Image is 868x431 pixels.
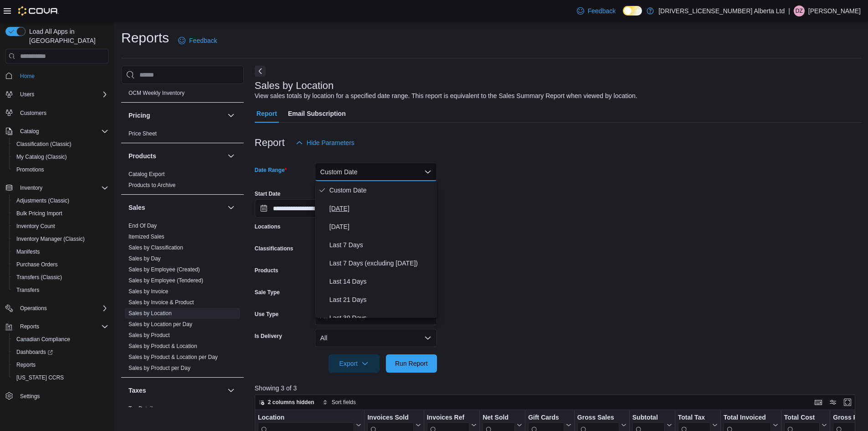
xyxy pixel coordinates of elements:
button: Display options [827,397,838,408]
label: Products [255,267,278,274]
button: Inventory Count [9,220,112,233]
div: Sales [121,220,244,377]
button: Inventory [2,182,112,194]
button: Operations [16,303,51,314]
button: Pricing [128,111,224,120]
button: Settings [2,389,112,403]
p: | [788,5,790,16]
h1: Reports [121,29,169,47]
button: Transfers [9,284,112,296]
span: Custom Date [329,185,433,196]
label: Start Date [255,190,281,197]
span: Settings [20,393,40,400]
div: Location [258,414,354,422]
h3: Sales by Location [255,80,334,91]
a: End Of Day [128,223,157,229]
span: Last 30 Days [329,312,433,323]
button: Customers [2,106,112,119]
button: Reports [16,321,43,332]
span: Sales by Location per Day [128,321,192,328]
span: Promotions [16,166,44,173]
a: Sales by Day [128,255,161,262]
span: Inventory Count [16,223,55,230]
a: Itemized Sales [128,234,164,240]
span: Canadian Compliance [16,336,70,343]
h3: Pricing [128,111,150,120]
span: My Catalog (Classic) [16,153,67,161]
span: Price Sheet [128,130,157,137]
span: Transfers [13,285,108,296]
div: Invoices Ref [426,414,469,422]
span: Adjustments (Classic) [16,197,69,204]
a: Sales by Classification [128,244,183,251]
span: Inventory Manager (Classic) [13,234,108,244]
a: Dashboards [9,346,112,358]
span: Feedback [588,6,616,16]
span: Sales by Product per Day [128,364,190,372]
a: Feedback [175,31,221,50]
button: [US_STATE] CCRS [9,371,112,384]
span: Inventory [20,184,42,192]
button: Sales [226,202,236,213]
label: Is Delivery [255,332,282,340]
p: [PERSON_NAME] [808,5,861,16]
h3: Taxes [128,386,146,395]
h3: Report [255,137,285,148]
button: Products [128,151,224,161]
a: Manifests [13,246,43,257]
span: Classification (Classic) [13,139,108,150]
a: Sales by Product per Day [128,365,190,371]
div: Total Tax [678,414,710,422]
button: Home [2,69,112,82]
button: Promotions [9,163,112,176]
span: Last 21 Days [329,294,433,305]
button: Taxes [128,386,224,395]
a: Transfers [13,285,43,296]
span: Users [20,91,34,98]
label: Sale Type [255,289,280,296]
button: Products [226,151,236,161]
a: Inventory Manager (Classic) [13,234,88,244]
div: Taxes [121,403,244,429]
a: Dashboards [13,347,56,358]
a: Inventory Count [13,221,59,232]
div: Invoices Sold [367,414,413,422]
span: Report [257,104,277,123]
button: Inventory Manager (Classic) [9,233,112,245]
h3: Sales [128,203,145,212]
div: Doug Zimmerman [794,5,805,16]
a: Sales by Product & Location per Day [128,354,218,360]
a: Sales by Employee (Created) [128,266,200,273]
span: Last 7 Days [329,239,433,250]
button: Enter fullscreen [842,397,853,408]
span: Reports [20,323,39,330]
p: Showing 3 of 3 [255,384,862,393]
span: Load All Apps in [GEOGRAPHIC_DATA] [26,27,108,45]
label: Locations [255,223,281,230]
div: Pricing [121,128,244,143]
a: Settings [16,391,43,402]
span: Washington CCRS [13,372,108,383]
span: Sales by Product [128,332,170,339]
a: Sales by Product & Location [128,343,197,349]
span: Bulk Pricing Import [13,208,108,219]
span: My Catalog (Classic) [13,151,108,162]
div: OCM [121,88,244,102]
button: Canadian Compliance [9,333,112,346]
span: Purchase Orders [13,259,108,270]
div: View sales totals by location for a specified date range. This report is equivalent to the Sales ... [255,91,637,101]
span: Sales by Product & Location per Day [128,353,218,361]
span: Hide Parameters [307,138,354,147]
span: Operations [16,303,108,314]
span: Catalog [20,128,39,135]
button: Purchase Orders [9,258,112,271]
div: Subtotal [632,414,665,422]
span: Feedback [189,36,217,45]
span: Sales by Product & Location [128,343,197,350]
span: Inventory Count [13,221,108,232]
span: Dashboards [16,348,53,356]
button: Catalog [16,126,42,137]
span: Tax Details [128,405,155,412]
